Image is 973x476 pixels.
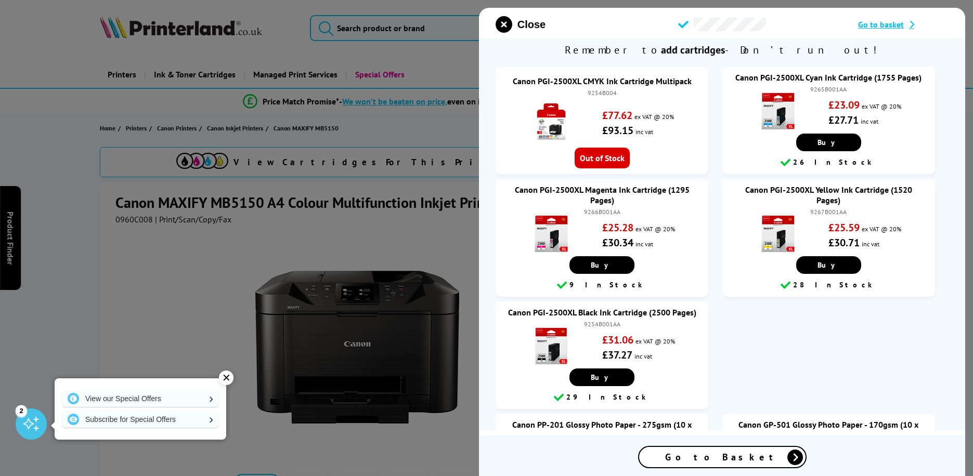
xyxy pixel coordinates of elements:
div: 28 In Stock [727,279,930,292]
a: Go to Basket [638,446,806,468]
a: Canon PGI-2500XL CMYK Ink Cartridge Multipack [512,76,691,86]
strong: £30.34 [602,236,633,249]
div: 9266B001AA [506,208,698,216]
a: Canon PGI-2500XL Black Ink Cartridge (2500 Pages) [508,307,696,318]
img: Canon PGI-2500XL CMYK Ink Cartridge Multipack [533,103,569,140]
img: Canon PGI-2500XL Cyan Ink Cartridge (1755 Pages) [760,93,796,129]
button: close modal [496,16,546,33]
span: Close [517,19,546,31]
div: 9265B001AA [732,85,925,93]
a: Canon GP-501 Glossy Photo Paper - 170gsm (10 x 15cm / 10 Sheets) [738,419,918,440]
div: 29 In Stock [501,391,704,404]
a: Canon PP-201 Glossy Photo Paper - 275gsm (10 x 15cm / 5 Sheets) [512,419,692,440]
span: inc vat [635,128,653,136]
span: inc vat [635,240,653,248]
span: ex VAT @ 20% [862,225,901,233]
span: Buy [818,138,840,147]
strong: £77.62 [602,109,632,122]
div: 26 In Stock [727,156,930,169]
span: Buy [591,260,613,270]
strong: £31.06 [602,333,633,347]
a: Go to basket [858,19,949,30]
b: add cartridges [660,43,724,57]
strong: £27.71 [828,113,859,127]
a: Canon PGI-2500XL Magenta Ink Cartridge (1295 Pages) [514,184,689,205]
div: ✕ [219,371,233,385]
strong: £25.59 [828,221,860,234]
span: ex VAT @ 20% [635,337,674,345]
span: ex VAT @ 20% [635,225,674,233]
span: Buy [591,373,613,382]
div: 9267B001AA [732,208,925,216]
span: inc vat [634,352,652,360]
img: Canon PGI-2500XL Yellow Ink Cartridge (1520 Pages) [760,216,796,252]
span: Go to basket [858,19,904,30]
span: ex VAT @ 20% [634,113,673,121]
img: Canon PGI-2500XL Magenta Ink Cartridge (1295 Pages) [533,216,569,252]
div: 9 In Stock [501,279,704,292]
strong: £93.15 [602,124,633,137]
a: View our Special Offers [62,390,218,407]
a: Canon PGI-2500XL Yellow Ink Cartridge (1520 Pages) [745,184,912,205]
strong: £25.28 [602,221,633,234]
strong: £23.09 [828,98,860,112]
span: Buy [818,260,840,270]
strong: £30.71 [828,236,860,249]
a: Canon PGI-2500XL Cyan Ink Cartridge (1755 Pages) [735,72,922,83]
div: 9254B001AA [506,320,698,328]
span: Remember to - Don’t run out! [479,38,966,62]
strong: £37.27 [602,348,632,362]
span: inc vat [862,240,879,248]
span: Go to Basket [665,451,779,463]
span: ex VAT @ 20% [862,102,901,110]
a: Subscribe for Special Offers [62,411,218,428]
div: 2 [16,405,27,416]
div: 9254B004 [506,89,698,97]
span: inc vat [861,117,878,125]
img: Canon PGI-2500XL Black Ink Cartridge (2500 Pages) [533,328,569,364]
span: Out of Stock [574,148,629,168]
